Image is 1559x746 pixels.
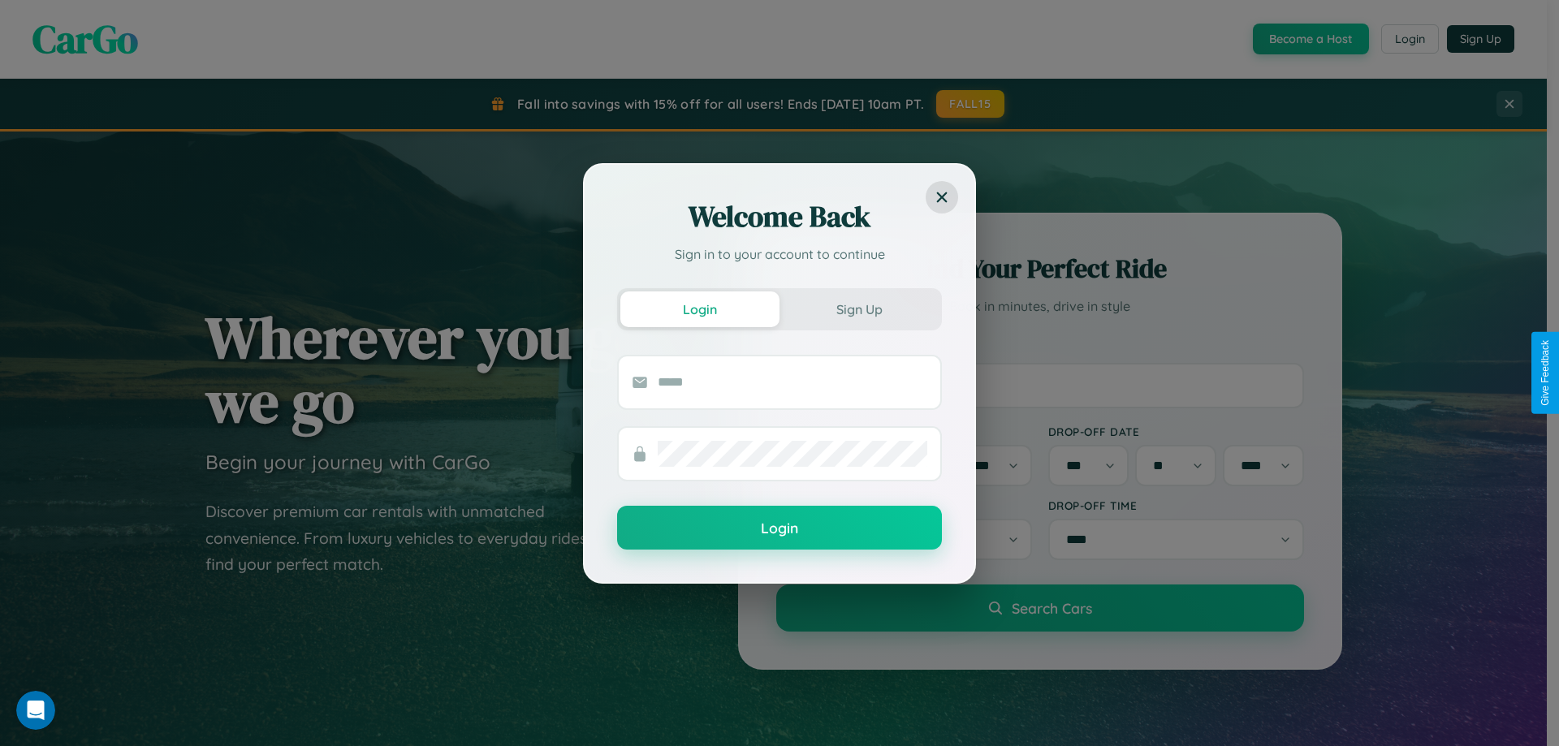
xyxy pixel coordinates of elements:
[617,244,942,264] p: Sign in to your account to continue
[1540,340,1551,406] div: Give Feedback
[16,691,55,730] iframe: Intercom live chat
[617,506,942,550] button: Login
[620,291,779,327] button: Login
[779,291,939,327] button: Sign Up
[617,197,942,236] h2: Welcome Back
